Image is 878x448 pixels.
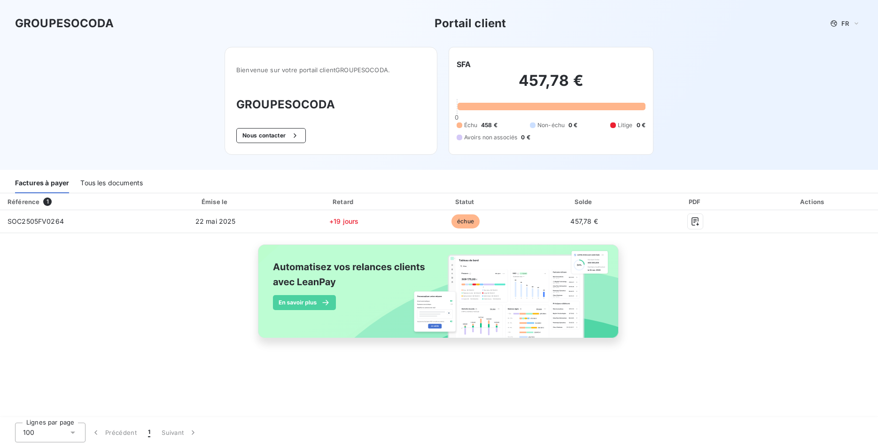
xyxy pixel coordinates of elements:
[236,96,426,113] h3: GROUPESOCODA
[15,15,114,32] h3: GROUPESOCODA
[80,174,143,193] div: Tous les documents
[568,121,577,129] span: 0 €
[435,15,506,32] h3: Portail client
[457,71,646,99] h2: 457,78 €
[236,128,306,143] button: Nous contacter
[528,197,641,206] div: Solde
[284,197,404,206] div: Retard
[521,133,530,142] span: 0 €
[249,239,629,354] img: banner
[645,197,746,206] div: PDF
[457,59,471,70] h6: SFA
[148,428,150,437] span: 1
[637,121,645,129] span: 0 €
[464,133,518,142] span: Avoirs non associés
[481,121,497,129] span: 458 €
[85,423,142,442] button: Précédent
[455,114,458,121] span: 0
[537,121,565,129] span: Non-échu
[156,423,203,442] button: Suivant
[15,174,69,193] div: Factures à payer
[43,197,52,206] span: 1
[329,217,358,225] span: +19 jours
[23,428,34,437] span: 100
[8,198,39,205] div: Référence
[618,121,633,129] span: Litige
[464,121,478,129] span: Échu
[407,197,524,206] div: Statut
[150,197,280,206] div: Émise le
[8,217,64,225] span: SOC2505FV0264
[841,20,849,27] span: FR
[236,66,426,74] span: Bienvenue sur votre portail client GROUPESOCODA .
[451,214,480,228] span: échue
[570,217,598,225] span: 457,78 €
[142,423,156,442] button: 1
[750,197,876,206] div: Actions
[195,217,236,225] span: 22 mai 2025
